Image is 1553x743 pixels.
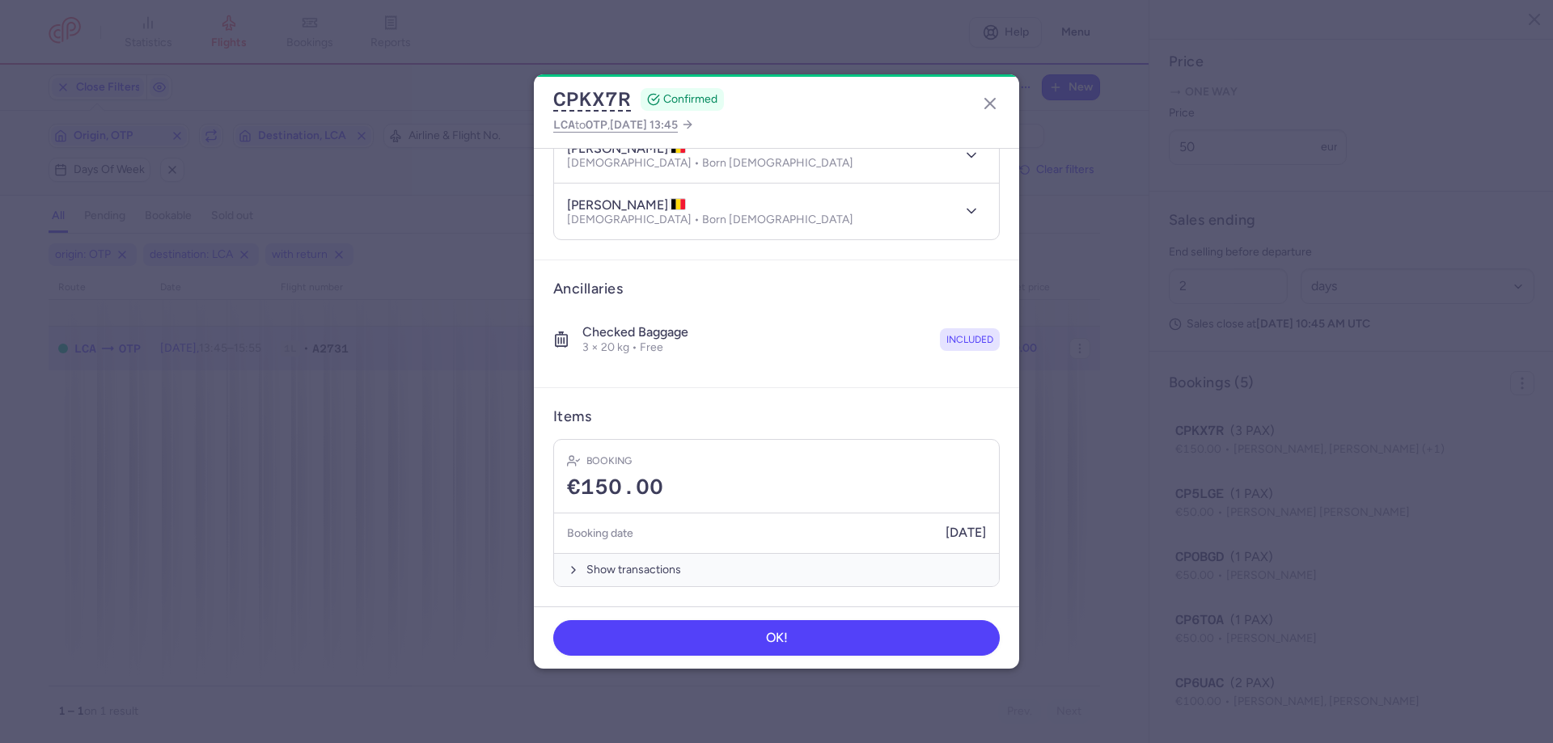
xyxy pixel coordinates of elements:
[553,115,694,135] a: LCAtoOTP,[DATE] 13:45
[553,115,678,135] span: to ,
[553,118,575,131] span: LCA
[663,91,717,108] span: CONFIRMED
[946,331,993,348] span: included
[567,523,633,543] h5: Booking date
[610,118,678,132] span: [DATE] 13:45
[554,440,999,513] div: Booking€150.00
[567,475,663,500] span: €150.00
[554,553,999,586] button: Show transactions
[946,526,986,540] span: [DATE]
[586,453,632,469] h4: Booking
[586,118,607,131] span: OTP
[582,324,688,340] h4: Checked baggage
[567,157,853,170] p: [DEMOGRAPHIC_DATA] • Born [DEMOGRAPHIC_DATA]
[553,280,1000,298] h3: Ancillaries
[567,197,686,213] h4: [PERSON_NAME]
[553,407,591,426] h3: Items
[766,631,788,645] span: OK!
[582,340,688,355] p: 3 × 20 kg • Free
[567,213,853,226] p: [DEMOGRAPHIC_DATA] • Born [DEMOGRAPHIC_DATA]
[553,87,631,112] button: CPKX7R
[553,620,1000,656] button: OK!
[567,141,686,157] h4: [PERSON_NAME]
